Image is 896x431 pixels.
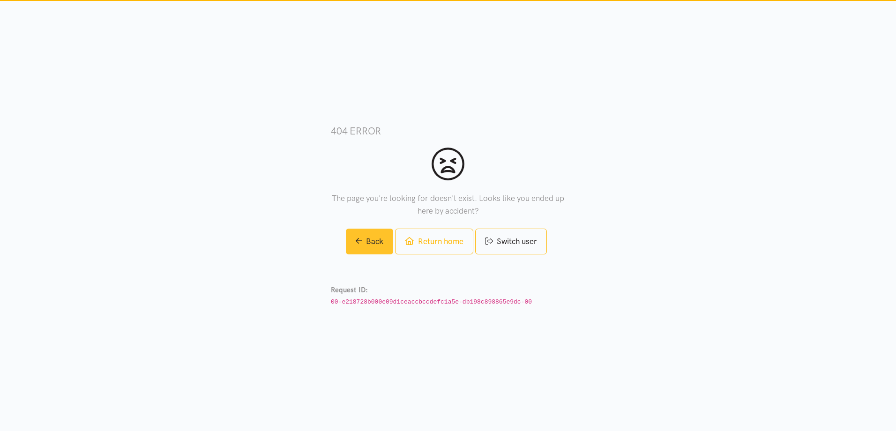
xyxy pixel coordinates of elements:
code: 00-e218728b000e09d1ceaccbccdefc1a5e-db198c898865e9dc-00 [331,298,532,305]
p: The page you're looking for doesn't exist. Looks like you ended up here by accident? [331,192,565,217]
a: Switch user [475,229,547,254]
h3: 404 error [331,124,565,138]
strong: Request ID: [331,286,368,294]
a: Back [346,229,394,254]
a: Return home [395,229,473,254]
